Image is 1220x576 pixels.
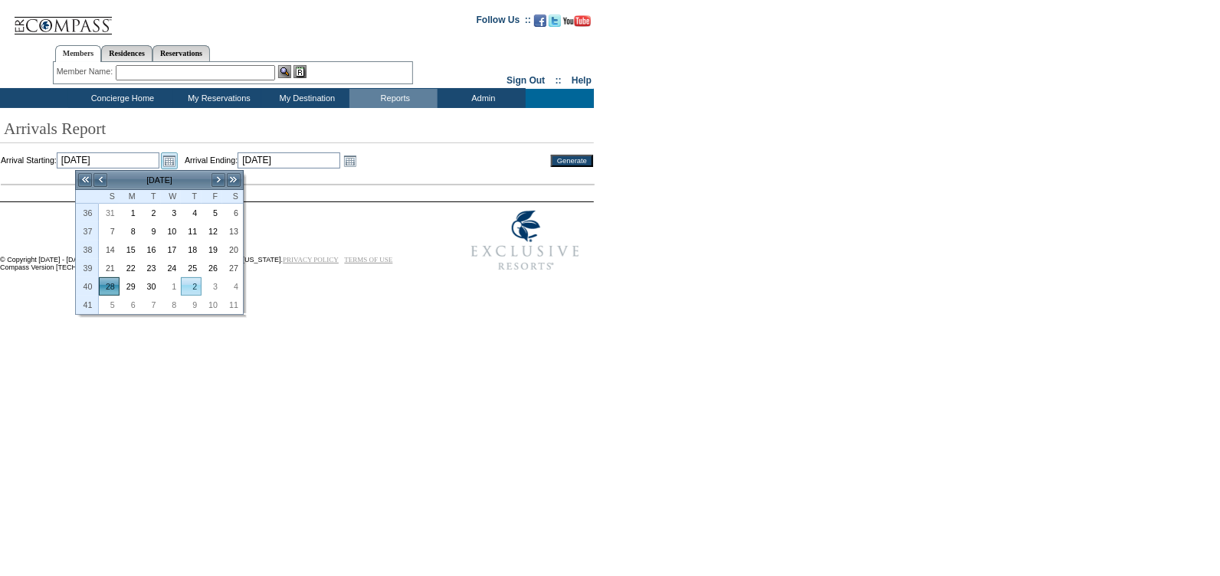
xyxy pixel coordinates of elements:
[181,204,202,222] td: Thursday, September 04, 2025
[120,296,140,314] td: Monday, October 06, 2025
[140,277,161,296] td: Tuesday, September 30, 2025
[162,205,181,221] a: 3
[120,277,140,296] td: Monday, September 29, 2025
[278,65,291,78] img: View
[549,15,561,27] img: Follow us on Twitter
[181,296,202,314] td: Thursday, October 09, 2025
[226,172,241,188] a: >>
[345,256,393,263] a: TERMS OF USE
[182,241,201,258] a: 18
[261,89,349,108] td: My Destination
[140,296,161,314] td: Tuesday, October 07, 2025
[182,296,201,313] a: 9
[222,277,243,296] td: Saturday, October 04, 2025
[202,241,221,258] a: 19
[141,205,160,221] a: 2
[76,277,99,296] th: 40
[141,296,160,313] a: 7
[202,241,222,259] td: Friday, September 19, 2025
[551,155,593,167] input: Generate
[572,75,592,86] a: Help
[222,222,243,241] td: Saturday, September 13, 2025
[162,278,181,295] a: 1
[76,296,99,314] th: 41
[100,205,119,221] a: 31
[182,223,201,240] a: 11
[76,204,99,222] th: 36
[202,223,221,240] a: 12
[182,278,201,295] a: 2
[120,259,140,277] td: Monday, September 22, 2025
[120,241,140,259] td: Monday, September 15, 2025
[222,259,243,277] td: Saturday, September 27, 2025
[182,260,201,277] a: 25
[77,172,93,188] a: <<
[141,241,160,258] a: 16
[438,89,526,108] td: Admin
[223,278,242,295] a: 4
[68,89,173,108] td: Concierge Home
[76,241,99,259] th: 38
[99,204,120,222] td: Sunday, August 31, 2025
[202,260,221,277] a: 26
[223,260,242,277] a: 27
[100,241,119,258] a: 14
[99,241,120,259] td: Sunday, September 14, 2025
[457,202,594,279] img: Exclusive Resorts
[141,260,160,277] a: 23
[140,190,161,204] th: Tuesday
[141,278,160,295] a: 30
[161,277,182,296] td: Wednesday, October 01, 2025
[99,222,120,241] td: Sunday, September 07, 2025
[100,278,119,295] a: 28
[120,296,139,313] a: 6
[181,222,202,241] td: Thursday, September 11, 2025
[556,75,562,86] span: ::
[477,13,531,31] td: Follow Us ::
[100,223,119,240] a: 7
[161,241,182,259] td: Wednesday, September 17, 2025
[162,223,181,240] a: 10
[140,222,161,241] td: Tuesday, September 09, 2025
[202,259,222,277] td: Friday, September 26, 2025
[507,75,545,86] a: Sign Out
[120,223,139,240] a: 8
[120,222,140,241] td: Monday, September 08, 2025
[140,204,161,222] td: Tuesday, September 02, 2025
[223,296,242,313] a: 11
[173,89,261,108] td: My Reservations
[162,296,181,313] a: 8
[120,204,140,222] td: Monday, September 01, 2025
[181,259,202,277] td: Thursday, September 25, 2025
[55,45,102,62] a: Members
[222,296,243,314] td: Saturday, October 11, 2025
[534,15,546,27] img: Become our fan on Facebook
[140,241,161,259] td: Tuesday, September 16, 2025
[549,19,561,28] a: Follow us on Twitter
[152,45,210,61] a: Reservations
[181,241,202,259] td: Thursday, September 18, 2025
[222,241,243,259] td: Saturday, September 20, 2025
[161,190,182,204] th: Wednesday
[211,172,226,188] a: >
[141,223,160,240] a: 9
[202,222,222,241] td: Friday, September 12, 2025
[161,152,178,169] a: Open the calendar popup.
[202,190,222,204] th: Friday
[99,190,120,204] th: Sunday
[99,259,120,277] td: Sunday, September 21, 2025
[100,296,119,313] a: 5
[181,277,202,296] td: Thursday, October 02, 2025
[1,152,530,169] td: Arrival Starting: Arrival Ending:
[161,259,182,277] td: Wednesday, September 24, 2025
[93,172,108,188] a: <
[294,65,307,78] img: Reservations
[76,222,99,241] th: 37
[99,296,120,314] td: Sunday, October 05, 2025
[181,190,202,204] th: Thursday
[101,45,152,61] a: Residences
[13,4,113,35] img: Compass Home
[108,172,211,188] td: [DATE]
[342,152,359,169] a: Open the calendar popup.
[202,278,221,295] a: 3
